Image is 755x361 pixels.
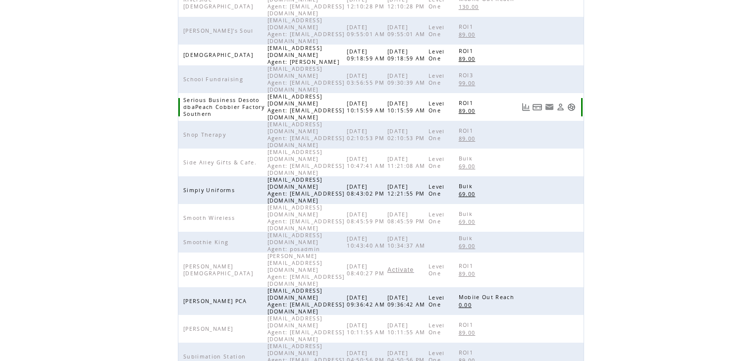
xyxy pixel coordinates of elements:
span: Level One [429,72,445,86]
span: [EMAIL_ADDRESS][DOMAIN_NAME] Agent: posadmin [268,232,323,253]
span: Level One [429,100,445,114]
span: ROI3 [459,72,476,79]
a: 89.00 [459,269,481,278]
span: [PERSON_NAME][DEMOGRAPHIC_DATA] [183,263,256,277]
span: [DATE] 10:11:55 AM [387,322,428,336]
span: Level One [429,128,445,142]
a: 89.00 [459,328,481,337]
span: ROI1 [459,48,476,54]
span: [DATE] 09:36:42 AM [347,294,387,308]
span: Serious Business Desoto dbaPeach Cobbler Factory Southern [183,97,265,117]
span: [DATE] 02:10:53 PM [347,128,387,142]
span: [EMAIL_ADDRESS][DOMAIN_NAME] Agent: [EMAIL_ADDRESS][DOMAIN_NAME] [268,121,345,149]
span: 89.00 [459,31,478,38]
span: [DATE] 08:43:02 PM [347,183,387,197]
span: [DATE] 09:36:42 AM [387,294,428,308]
span: Level One [429,24,445,38]
span: [PERSON_NAME] PCA [183,298,250,305]
span: Smooth Wireless [183,214,237,221]
span: [DATE] 02:10:53 PM [387,128,428,142]
a: Support [567,103,576,111]
span: [DATE] 08:45:59 PM [347,211,387,225]
a: Resend welcome email to this user [545,103,554,111]
a: View Profile [556,103,565,111]
span: [EMAIL_ADDRESS][DOMAIN_NAME] Agent: [PERSON_NAME] [268,45,342,65]
span: [DATE] 10:15:59 AM [387,100,428,114]
a: 99.00 [459,79,481,87]
span: 69.00 [459,163,478,170]
span: 89.00 [459,107,478,114]
span: Bulk [459,210,475,217]
span: [DATE] 10:47:41 AM [347,155,387,169]
span: 89.00 [459,270,478,277]
span: [DEMOGRAPHIC_DATA] [183,52,256,58]
a: 69.00 [459,217,481,226]
span: [DATE] 08:40:27 PM [347,263,387,277]
span: Level One [429,48,445,62]
span: Level One [429,294,445,308]
span: Shop Therapy [183,131,228,138]
span: [DATE] 03:56:55 PM [347,72,387,86]
span: ROI1 [459,262,476,269]
span: [EMAIL_ADDRESS][DOMAIN_NAME] Agent: [EMAIL_ADDRESS][DOMAIN_NAME] [268,93,345,121]
span: 69.00 [459,243,478,250]
span: Level One [429,263,445,277]
span: 69.00 [459,191,478,198]
span: [PERSON_NAME] [183,325,235,332]
a: 89.00 [459,54,481,63]
span: Bulk [459,183,475,190]
span: 130.00 [459,3,482,10]
span: 89.00 [459,329,478,336]
span: [EMAIL_ADDRESS][DOMAIN_NAME] Agent: [EMAIL_ADDRESS][DOMAIN_NAME] [268,149,345,176]
span: [DATE] 12:21:55 PM [387,183,428,197]
span: Smoothie King [183,239,231,246]
span: [DATE] 10:43:40 AM [347,235,387,249]
span: [DATE] 10:11:55 AM [347,322,387,336]
span: [DATE] 09:55:01 AM [387,24,428,38]
span: Level One [429,155,445,169]
a: 130.00 [459,2,484,11]
span: [DATE] 10:15:59 AM [347,100,387,114]
span: Level One [429,183,445,197]
span: Simply Uniforms [183,187,237,194]
span: Level One [429,211,445,225]
span: [EMAIL_ADDRESS][DOMAIN_NAME] Agent: [EMAIL_ADDRESS][DOMAIN_NAME] [268,65,345,93]
a: Activate [387,267,414,273]
span: ROI1 [459,349,476,356]
a: View Bills [533,103,542,111]
span: 89.00 [459,55,478,62]
a: 89.00 [459,106,481,115]
span: 89.00 [459,135,478,142]
span: Level One [429,322,445,336]
a: 69.00 [459,190,481,198]
span: Side Alley Gifts & Cafe. [183,159,259,166]
span: [DATE] 08:45:59 PM [387,211,428,225]
span: ROI1 [459,23,476,30]
span: Bulk [459,155,475,162]
a: 0.00 [459,301,477,309]
span: Sublimation Station [183,353,248,360]
span: [PERSON_NAME][EMAIL_ADDRESS][DOMAIN_NAME] Agent: [EMAIL_ADDRESS][DOMAIN_NAME] [268,253,345,287]
span: School Fundraising [183,76,246,83]
span: [DATE] 09:30:39 AM [387,72,428,86]
a: 89.00 [459,134,481,143]
span: [EMAIL_ADDRESS][DOMAIN_NAME] Agent: [EMAIL_ADDRESS][DOMAIN_NAME] [268,17,345,45]
a: 69.00 [459,162,481,170]
span: ROI1 [459,100,476,106]
span: 0.00 [459,302,474,309]
span: [DATE] 11:21:08 AM [387,155,428,169]
span: Bulk [459,235,475,242]
span: [DATE] 09:18:59 AM [387,48,428,62]
span: [PERSON_NAME]'s Soul [183,27,256,34]
span: [EMAIL_ADDRESS][DOMAIN_NAME] Agent: [EMAIL_ADDRESS][DOMAIN_NAME] [268,315,345,343]
span: 99.00 [459,80,478,87]
span: ROI1 [459,321,476,328]
a: 89.00 [459,30,481,39]
span: [EMAIL_ADDRESS][DOMAIN_NAME] Agent: [EMAIL_ADDRESS][DOMAIN_NAME] [268,287,345,315]
span: [DATE] 09:55:01 AM [347,24,387,38]
span: 69.00 [459,218,478,225]
span: [DATE] 09:18:59 AM [347,48,387,62]
span: [EMAIL_ADDRESS][DOMAIN_NAME] Agent: [EMAIL_ADDRESS][DOMAIN_NAME] [268,204,345,232]
a: 69.00 [459,242,481,250]
a: View Usage [522,103,530,111]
